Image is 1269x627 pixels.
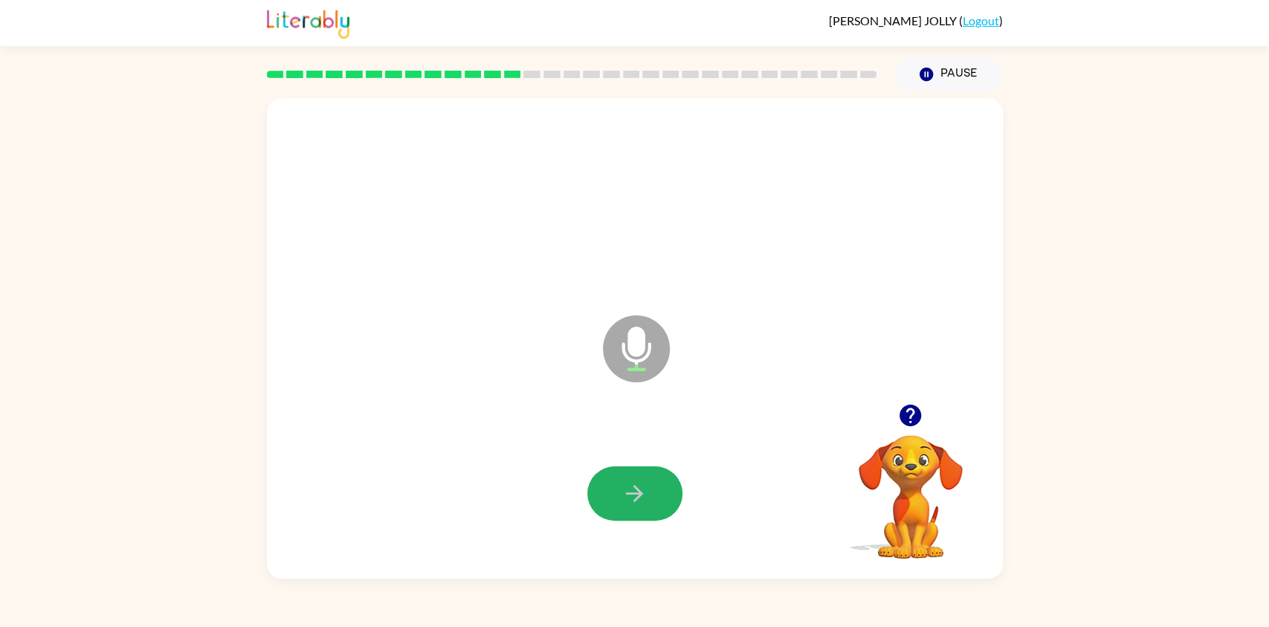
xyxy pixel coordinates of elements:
[267,6,349,39] img: Literably
[895,57,1003,91] button: Pause
[963,13,999,28] a: Logout
[829,13,1003,28] div: ( )
[829,13,959,28] span: [PERSON_NAME] JOLLY
[836,412,985,561] video: Your browser must support playing .mp4 files to use Literably. Please try using another browser.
